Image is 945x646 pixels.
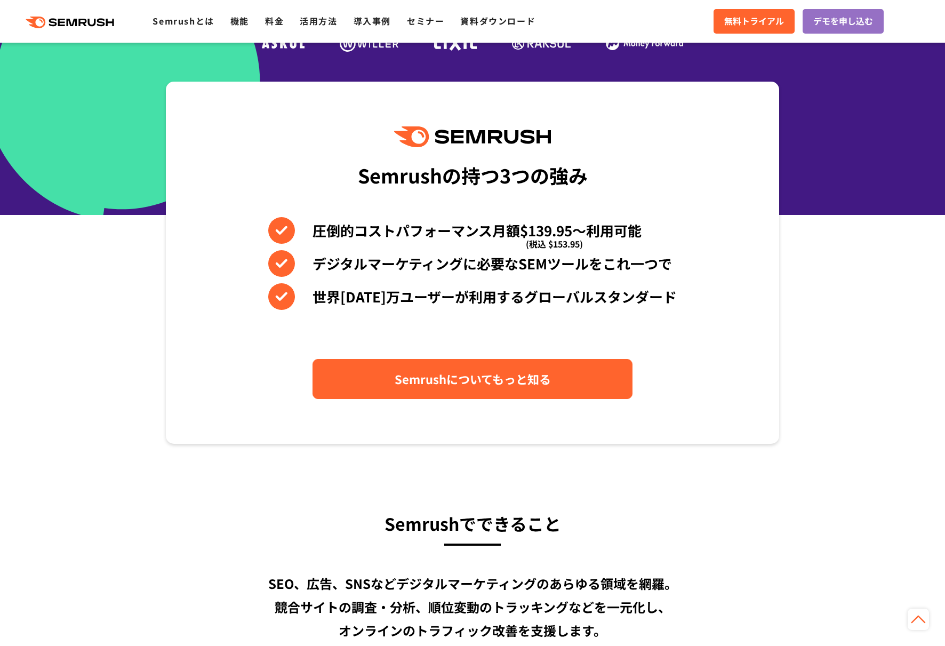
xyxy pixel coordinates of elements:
[407,14,444,27] a: セミナー
[268,283,677,310] li: 世界[DATE]万ユーザーが利用するグローバルスタンダード
[268,250,677,277] li: デジタルマーケティングに必要なSEMツールをこれ一つで
[230,14,249,27] a: 機能
[394,126,551,147] img: Semrush
[714,9,795,34] a: 無料トライアル
[268,217,677,244] li: 圧倒的コストパフォーマンス月額$139.95〜利用可能
[395,370,551,388] span: Semrushについてもっと知る
[354,14,391,27] a: 導入事例
[358,155,588,195] div: Semrushの持つ3つの強み
[313,359,632,399] a: Semrushについてもっと知る
[153,14,214,27] a: Semrushとは
[166,509,779,538] h3: Semrushでできること
[813,14,873,28] span: デモを申し込む
[265,14,284,27] a: 料金
[300,14,337,27] a: 活用方法
[803,9,884,34] a: デモを申し込む
[526,230,583,257] span: (税込 $153.95)
[460,14,535,27] a: 資料ダウンロード
[166,572,779,642] div: SEO、広告、SNSなどデジタルマーケティングのあらゆる領域を網羅。 競合サイトの調査・分析、順位変動のトラッキングなどを一元化し、 オンラインのトラフィック改善を支援します。
[724,14,784,28] span: 無料トライアル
